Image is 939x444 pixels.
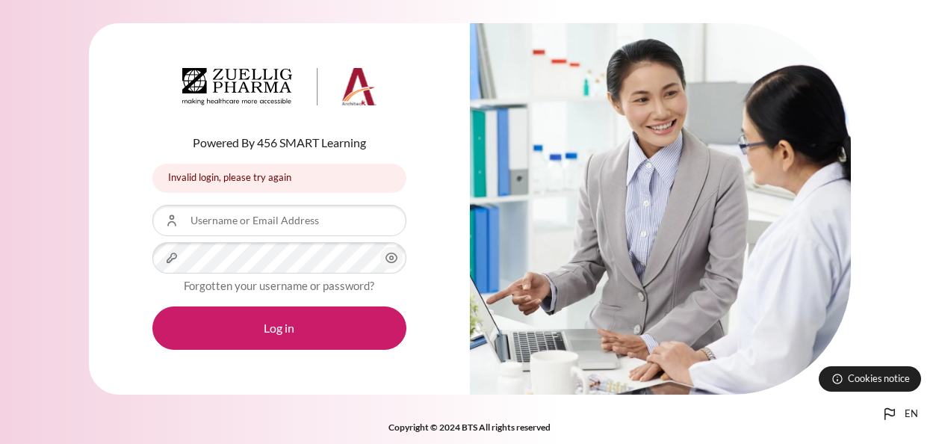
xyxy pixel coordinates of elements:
[184,279,374,292] a: Forgotten your username or password?
[152,164,406,193] div: Invalid login, please try again
[848,371,910,386] span: Cookies notice
[905,407,918,422] span: en
[152,306,406,350] button: Log in
[388,422,551,433] strong: Copyright © 2024 BTS All rights reserved
[152,134,406,152] p: Powered By 456 SMART Learning
[182,68,376,111] a: Architeck
[182,68,376,105] img: Architeck
[819,366,921,392] button: Cookies notice
[875,399,924,429] button: Languages
[152,205,406,236] input: Username or Email Address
